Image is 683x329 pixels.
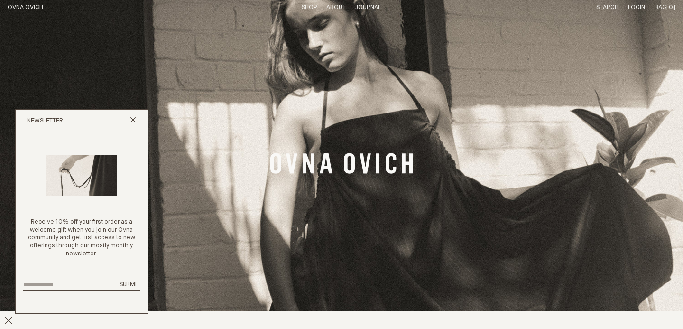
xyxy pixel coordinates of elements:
[130,117,136,126] button: Close popup
[302,4,317,10] a: Shop
[355,4,381,10] a: Journal
[326,4,346,12] summary: About
[655,4,666,10] span: Bag
[27,117,63,125] h2: Newsletter
[596,4,618,10] a: Search
[120,281,140,289] button: Submit
[23,218,140,258] p: Receive 10% off your first order as a welcome gift when you join our Ovna community and get first...
[120,282,140,288] span: Submit
[270,153,413,177] a: Banner Link
[666,4,675,10] span: [0]
[8,4,43,10] a: Home
[628,4,645,10] a: Login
